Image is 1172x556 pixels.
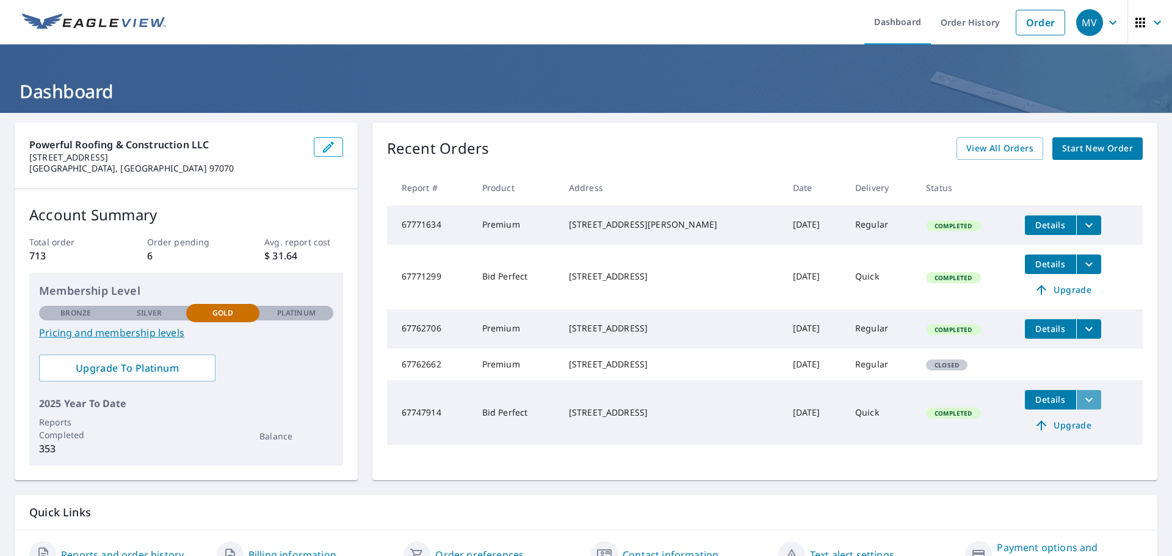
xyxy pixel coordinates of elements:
span: Details [1032,323,1069,334]
a: Order [1016,10,1065,35]
th: Status [916,170,1015,206]
button: filesDropdownBtn-67762706 [1076,319,1101,339]
td: Premium [472,206,559,245]
button: filesDropdownBtn-67747914 [1076,390,1101,410]
p: 6 [147,248,225,263]
td: [DATE] [783,309,845,348]
span: Upgrade [1032,283,1094,297]
p: Avg. report cost [264,236,342,248]
p: Bronze [60,308,91,319]
a: Upgrade [1025,416,1101,435]
td: 67771299 [387,245,472,309]
p: Reports Completed [39,416,112,441]
div: [STREET_ADDRESS] [569,270,773,283]
span: Details [1032,258,1069,270]
p: $ 31.64 [264,248,342,263]
td: Bid Perfect [472,380,559,445]
a: Pricing and membership levels [39,325,333,340]
td: Premium [472,309,559,348]
p: Balance [259,430,333,442]
td: 67762662 [387,348,472,380]
span: Upgrade To Platinum [49,361,206,375]
p: 353 [39,441,112,456]
td: [DATE] [783,348,845,380]
button: filesDropdownBtn-67771299 [1076,255,1101,274]
span: Upgrade [1032,418,1094,433]
a: Upgrade [1025,280,1101,300]
span: View All Orders [966,141,1033,156]
p: Recent Orders [387,137,490,160]
td: 67762706 [387,309,472,348]
button: detailsBtn-67771634 [1025,215,1076,235]
p: Platinum [277,308,316,319]
span: Closed [927,361,966,369]
td: Quick [845,245,916,309]
td: [DATE] [783,245,845,309]
td: 67771634 [387,206,472,245]
p: [GEOGRAPHIC_DATA], [GEOGRAPHIC_DATA] 97070 [29,163,304,174]
span: Completed [927,325,979,334]
span: Completed [927,273,979,282]
img: EV Logo [22,13,166,32]
div: [STREET_ADDRESS] [569,322,773,334]
th: Report # [387,170,472,206]
th: Delivery [845,170,916,206]
p: 713 [29,248,107,263]
td: Quick [845,380,916,445]
a: Start New Order [1052,137,1143,160]
div: MV [1076,9,1103,36]
th: Product [472,170,559,206]
h1: Dashboard [15,79,1157,104]
th: Address [559,170,783,206]
td: Regular [845,206,916,245]
span: Completed [927,222,979,230]
p: 2025 Year To Date [39,396,333,411]
a: View All Orders [957,137,1043,160]
p: Powerful Roofing & Construction LLC [29,137,304,152]
td: 67747914 [387,380,472,445]
p: Total order [29,236,107,248]
button: detailsBtn-67771299 [1025,255,1076,274]
button: filesDropdownBtn-67771634 [1076,215,1101,235]
p: [STREET_ADDRESS] [29,152,304,163]
button: detailsBtn-67747914 [1025,390,1076,410]
a: Upgrade To Platinum [39,355,215,381]
span: Start New Order [1062,141,1133,156]
div: [STREET_ADDRESS] [569,406,773,419]
th: Date [783,170,845,206]
td: [DATE] [783,380,845,445]
span: Completed [927,409,979,417]
span: Details [1032,394,1069,405]
button: detailsBtn-67762706 [1025,319,1076,339]
td: Bid Perfect [472,245,559,309]
td: Premium [472,348,559,380]
p: Account Summary [29,204,343,226]
td: Regular [845,309,916,348]
span: Details [1032,219,1069,231]
td: Regular [845,348,916,380]
p: Gold [212,308,233,319]
p: Order pending [147,236,225,248]
p: Silver [137,308,162,319]
div: [STREET_ADDRESS] [569,358,773,370]
div: [STREET_ADDRESS][PERSON_NAME] [569,218,773,231]
p: Quick Links [29,505,1143,520]
td: [DATE] [783,206,845,245]
p: Membership Level [39,283,333,299]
